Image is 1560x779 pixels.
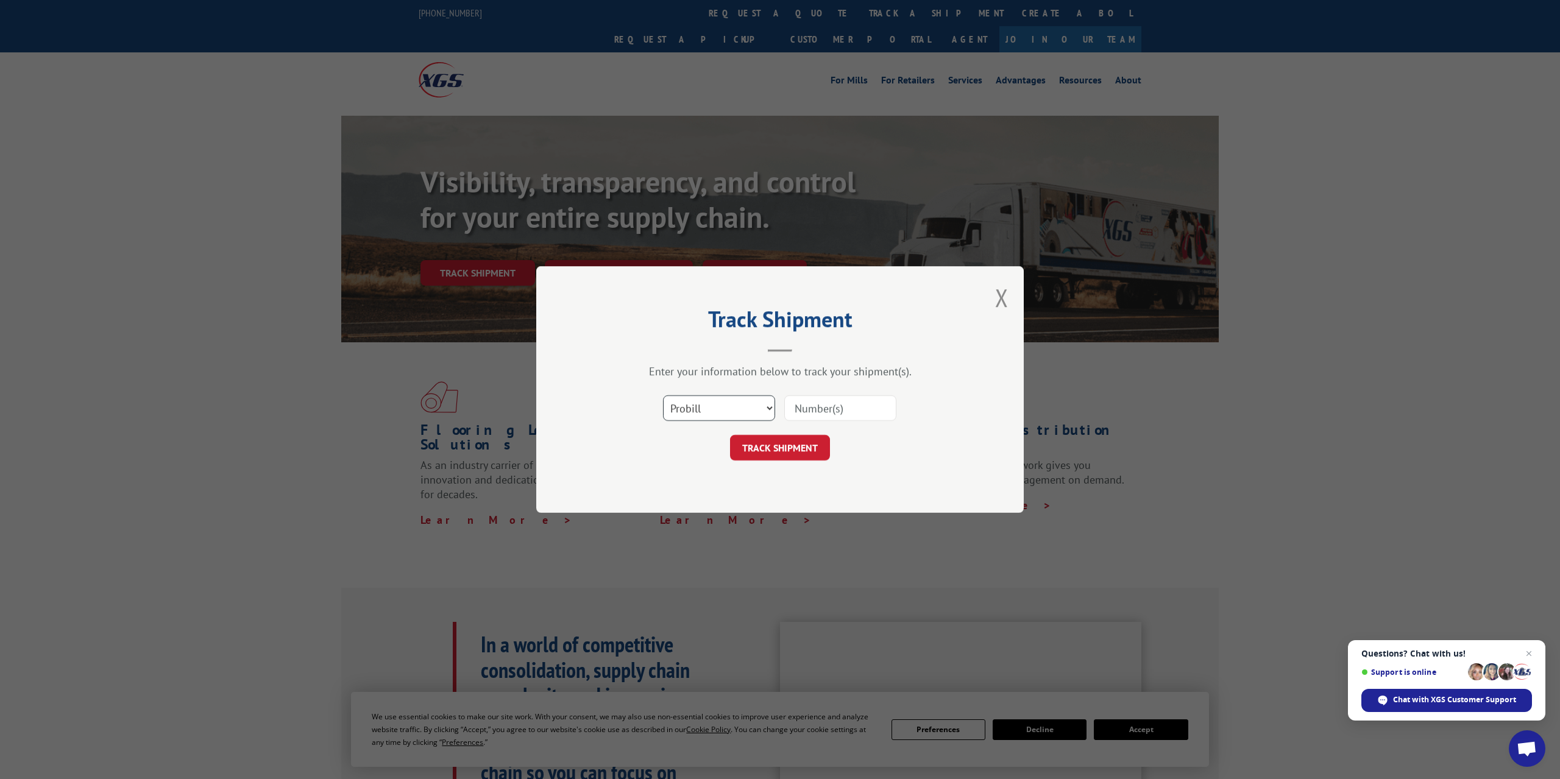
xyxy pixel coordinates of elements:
div: Open chat [1509,730,1545,767]
button: Close modal [995,281,1009,314]
span: Questions? Chat with us! [1361,649,1532,658]
span: Chat with XGS Customer Support [1393,694,1516,705]
div: Enter your information below to track your shipment(s). [597,364,963,378]
span: Close chat [1522,646,1536,661]
h2: Track Shipment [597,311,963,334]
input: Number(s) [784,395,896,421]
div: Chat with XGS Customer Support [1361,689,1532,712]
button: TRACK SHIPMENT [730,435,830,460]
span: Support is online [1361,668,1464,677]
